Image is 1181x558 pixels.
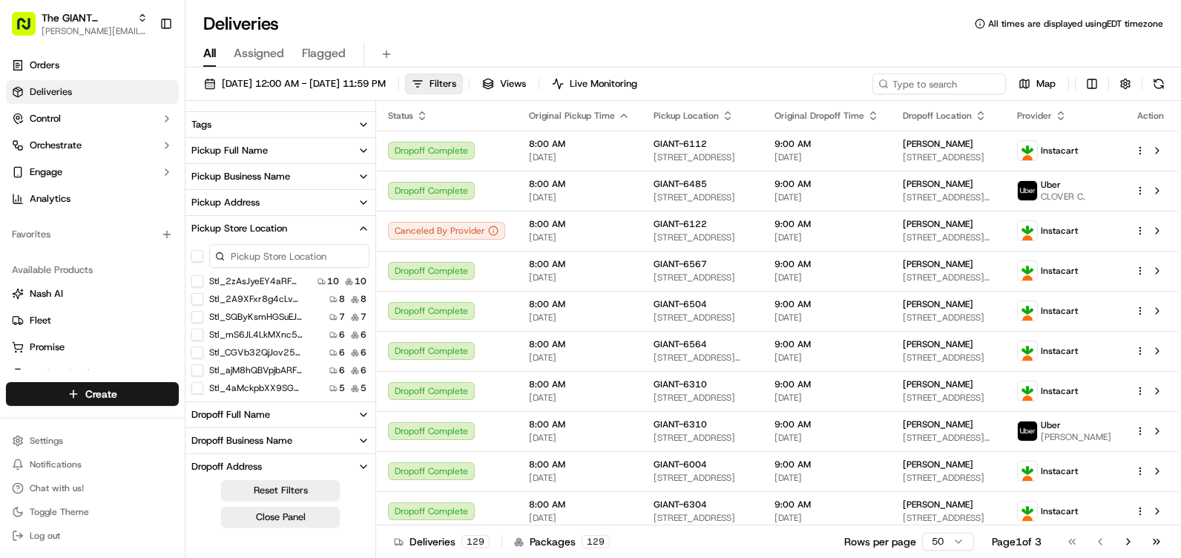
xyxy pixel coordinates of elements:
[529,178,630,190] span: 8:00 AM
[582,535,610,548] div: 129
[12,367,173,381] a: Product Catalog
[774,392,879,404] span: [DATE]
[252,146,270,164] button: Start new chat
[203,12,279,36] h1: Deliveries
[654,191,751,203] span: [STREET_ADDRESS]
[185,164,375,189] button: Pickup Business Name
[6,502,179,522] button: Toggle Theme
[42,25,148,37] button: [PERSON_NAME][EMAIL_ADDRESS][PERSON_NAME][DOMAIN_NAME]
[1041,431,1111,443] span: [PERSON_NAME]
[6,282,179,306] button: Nash AI
[191,118,211,131] div: Tags
[6,362,179,386] button: Product Catalog
[15,142,42,168] img: 1736555255976-a54dd68f-1ca7-489b-9aae-adbdc363a1c4
[191,460,262,473] div: Dropoff Address
[30,192,70,206] span: Analytics
[191,434,292,447] div: Dropoff Business Name
[903,378,973,390] span: [PERSON_NAME]
[30,435,63,447] span: Settings
[774,378,879,390] span: 9:00 AM
[774,138,879,150] span: 9:00 AM
[405,73,463,94] button: Filters
[654,459,707,470] span: GIANT-6004
[9,209,119,236] a: 📗Knowledge Base
[222,77,386,91] span: [DATE] 12:00 AM - [DATE] 11:59 PM
[654,432,751,444] span: [STREET_ADDRESS]
[30,506,89,518] span: Toggle Theme
[191,408,270,421] div: Dropoff Full Name
[529,151,630,163] span: [DATE]
[15,15,45,45] img: Nash
[654,298,707,310] span: GIANT-6504
[654,272,751,283] span: [STREET_ADDRESS]
[361,382,366,394] span: 5
[774,312,879,324] span: [DATE]
[529,110,615,122] span: Original Pickup Time
[903,191,993,203] span: [STREET_ADDRESS][PERSON_NAME]
[6,258,179,282] div: Available Products
[361,329,366,341] span: 6
[654,512,751,524] span: [STREET_ADDRESS]
[6,160,179,184] button: Engage
[361,293,366,305] span: 8
[30,112,61,125] span: Control
[185,190,375,215] button: Pickup Address
[50,157,188,168] div: We're available if you need us!
[185,402,375,427] button: Dropoff Full Name
[476,73,533,94] button: Views
[529,392,630,404] span: [DATE]
[529,258,630,270] span: 8:00 AM
[774,298,879,310] span: 9:00 AM
[209,382,304,394] label: stl_4aMckpbXX9SGMNVpnASxqd
[1018,141,1037,160] img: profile_instacart_ahold_partner.png
[30,165,62,179] span: Engage
[774,151,879,163] span: [DATE]
[903,499,973,511] span: [PERSON_NAME]
[185,428,375,453] button: Dropoff Business Name
[209,275,304,287] label: stl_2zAsJyeEY4aRFmW4zmnBPv
[203,45,216,62] span: All
[654,312,751,324] span: [STREET_ADDRESS]
[6,309,179,332] button: Fleet
[1018,381,1037,401] img: profile_instacart_ahold_partner.png
[654,178,707,190] span: GIANT-6485
[992,534,1042,549] div: Page 1 of 3
[339,329,345,341] span: 6
[6,6,154,42] button: The GIANT Company[PERSON_NAME][EMAIL_ADDRESS][PERSON_NAME][DOMAIN_NAME]
[185,454,375,479] button: Dropoff Address
[234,45,284,62] span: Assigned
[1041,225,1078,237] span: Instacart
[903,218,973,230] span: [PERSON_NAME]
[654,472,751,484] span: [STREET_ADDRESS]
[529,218,630,230] span: 8:00 AM
[15,217,27,229] div: 📗
[654,258,707,270] span: GIANT-6567
[6,430,179,451] button: Settings
[302,45,346,62] span: Flagged
[903,110,972,122] span: Dropoff Location
[529,512,630,524] span: [DATE]
[529,298,630,310] span: 8:00 AM
[654,151,751,163] span: [STREET_ADDRESS]
[339,382,345,394] span: 5
[774,499,879,511] span: 9:00 AM
[388,110,413,122] span: Status
[774,472,879,484] span: [DATE]
[774,418,879,430] span: 9:00 AM
[221,507,340,528] button: Close Panel
[105,251,180,263] a: Powered byPylon
[903,418,973,430] span: [PERSON_NAME]
[209,293,304,305] label: stl_2A9XFxr8g4cLvGGF6yYG2j
[1018,462,1037,481] img: profile_instacart_ahold_partner.png
[903,272,993,283] span: [STREET_ADDRESS][PERSON_NAME]
[654,378,707,390] span: GIANT-6310
[844,534,916,549] p: Rows per page
[1018,421,1037,441] img: profile_uber_ahold_partner.png
[1041,145,1078,157] span: Instacart
[6,53,179,77] a: Orders
[903,352,993,364] span: [STREET_ADDRESS]
[361,364,366,376] span: 6
[30,341,65,354] span: Promise
[209,311,304,323] label: stl_SQByKsmHGSuEJxrY7VMwp9
[30,367,101,381] span: Product Catalog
